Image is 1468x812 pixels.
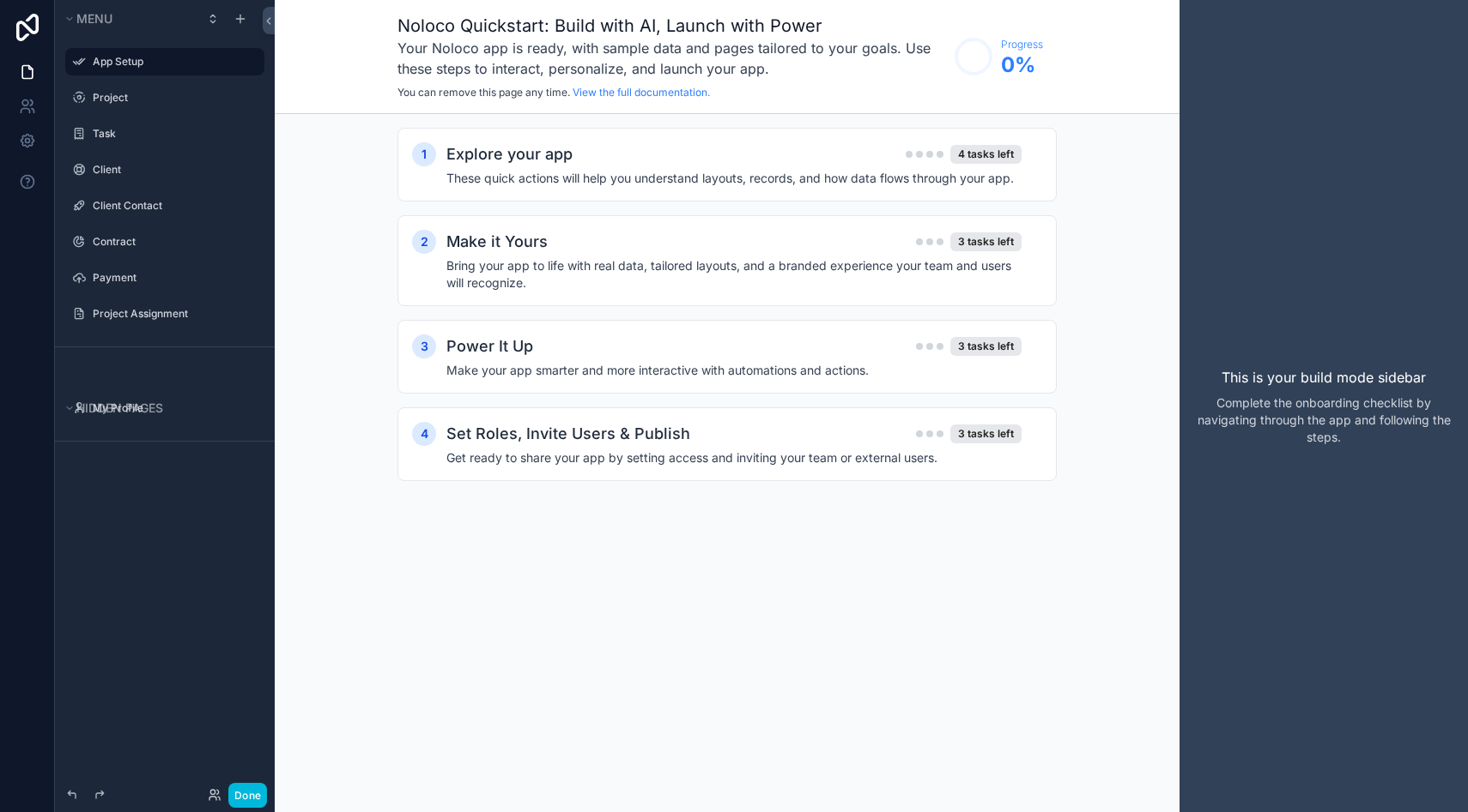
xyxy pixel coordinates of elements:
[446,230,548,254] h2: Make it Yours
[93,91,254,105] label: Project
[93,307,254,321] label: Project Assignment
[1001,38,1043,51] span: Progress
[76,11,112,26] span: Menu
[446,422,690,446] h2: Set Roles, Invite Users & Publish
[228,783,267,808] button: Done
[62,7,196,31] button: Menu
[446,334,533,358] h2: Power It Up
[397,14,946,38] h1: Noloco Quickstart: Build with AI, Launch with Power
[275,114,1180,529] div: scrollable content
[93,163,254,177] label: Client
[93,127,254,141] label: Task
[93,235,254,249] label: Contract
[412,142,436,166] div: 1
[397,86,570,99] span: You can remove this page any time.
[446,142,573,166] h2: Explore your app
[412,334,436,358] div: 3
[446,170,1022,187] h4: These quick actions will help you understand layouts, records, and how data flows through your app.
[1193,394,1454,446] p: Complete the onboarding checklist by navigating through the app and following the steps.
[950,337,1022,356] div: 3 tasks left
[93,271,254,285] label: Payment
[950,232,1022,251] div: 3 tasks left
[446,362,1022,379] h4: Make your app smarter and more interactive with automations and actions.
[573,86,710,99] a: View the full documentation.
[412,230,436,254] div: 2
[93,55,254,69] label: App Setup
[62,396,258,420] button: Hidden pages
[446,257,1022,292] h4: Bring your app to life with real data, tailored layouts, and a branded experience your team and u...
[1222,367,1426,388] p: This is your build mode sidebar
[950,145,1022,164] div: 4 tasks left
[950,424,1022,443] div: 3 tasks left
[1001,51,1043,79] span: 0 %
[412,422,436,446] div: 4
[397,38,946,79] h3: Your Noloco app is ready, with sample data and pages tailored to your goals. Use these steps to i...
[93,401,254,415] label: My Profile
[446,449,1022,466] h4: Get ready to share your app by setting access and inviting your team or external users.
[93,199,254,213] label: Client Contact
